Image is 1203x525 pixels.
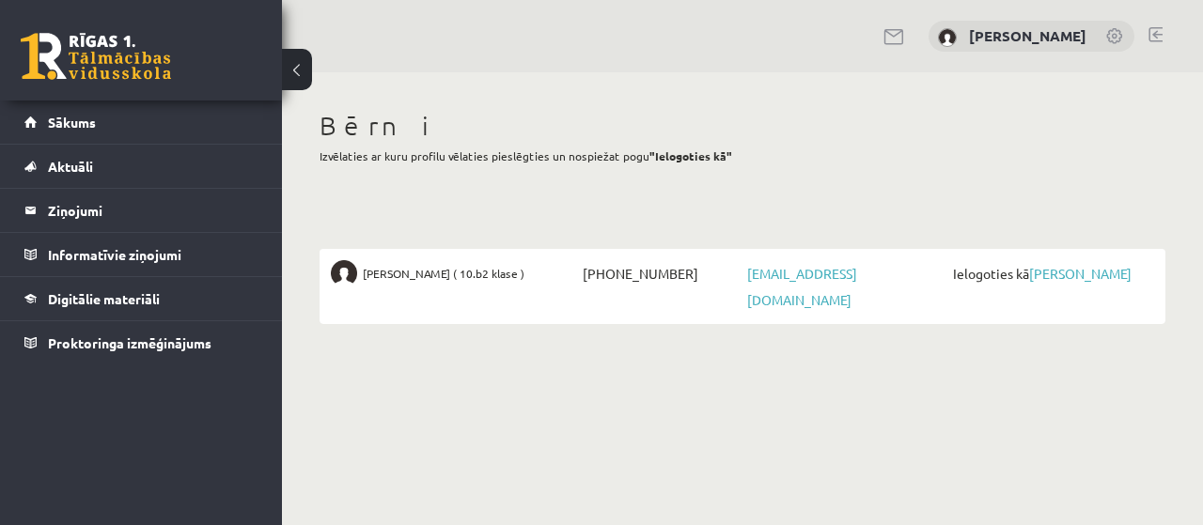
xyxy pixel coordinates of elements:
[578,260,742,286] span: [PHONE_NUMBER]
[320,110,1165,142] h1: Bērni
[48,334,211,351] span: Proktoringa izmēģinājums
[24,145,258,188] a: Aktuāli
[938,28,957,47] img: Inta Lizuma
[24,277,258,320] a: Digitālie materiāli
[363,260,524,286] span: [PERSON_NAME] ( 10.b2 klase )
[24,100,258,144] a: Sākums
[1029,265,1132,282] a: [PERSON_NAME]
[331,260,357,286] img: Rūta Spriņģe
[21,33,171,80] a: Rīgas 1. Tālmācības vidusskola
[24,233,258,276] a: Informatīvie ziņojumi
[48,189,258,232] legend: Ziņojumi
[969,26,1086,45] a: [PERSON_NAME]
[24,189,258,232] a: Ziņojumi
[649,148,732,163] b: "Ielogoties kā"
[320,147,1165,164] p: Izvēlaties ar kuru profilu vēlaties pieslēgties un nospiežat pogu
[747,265,857,308] a: [EMAIL_ADDRESS][DOMAIN_NAME]
[48,233,258,276] legend: Informatīvie ziņojumi
[24,321,258,364] a: Proktoringa izmēģinājums
[948,260,1154,286] span: Ielogoties kā
[48,114,96,131] span: Sākums
[48,290,160,307] span: Digitālie materiāli
[48,158,93,175] span: Aktuāli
